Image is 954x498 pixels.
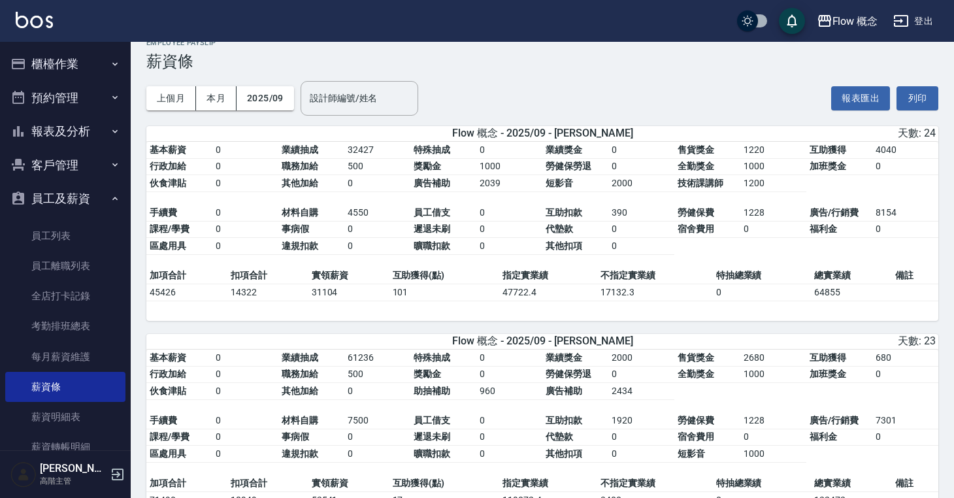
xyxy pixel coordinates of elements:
a: 員工列表 [5,221,125,251]
span: 助抽補助 [414,386,450,396]
button: 登出 [888,9,938,33]
span: Flow 概念 - 2025/09 - [PERSON_NAME] [452,335,633,348]
a: 員工離職列表 [5,251,125,281]
span: 職務加給 [282,369,318,379]
span: 加班獎金 [810,369,846,379]
td: 互助獲得(點) [389,267,500,284]
td: 0 [476,350,542,367]
td: 500 [344,366,410,383]
td: 0 [608,142,674,159]
td: 0 [713,284,811,301]
button: save [779,8,805,34]
span: 員工借支 [414,415,450,425]
td: 0 [344,175,410,192]
td: 0 [212,383,278,400]
button: 本月 [196,86,237,110]
span: 廣告補助 [414,178,450,188]
span: 伙食津貼 [150,178,186,188]
td: 特抽總業績 [713,475,811,492]
button: 預約管理 [5,81,125,115]
a: 全店打卡記錄 [5,281,125,311]
td: 0 [476,221,542,238]
span: 全勤獎金 [678,161,714,171]
span: 特殊抽成 [414,144,450,155]
td: 1228 [740,205,806,222]
span: 廣告/行銷費 [810,207,859,218]
td: 0 [476,142,542,159]
span: 材料自購 [282,415,318,425]
span: 獎勵金 [414,369,441,379]
td: 備註 [892,267,938,284]
span: 員工借支 [414,207,450,218]
span: 曠職扣款 [414,448,450,459]
td: 500 [344,158,410,175]
span: 勞健保費 [678,415,714,425]
td: 0 [212,238,278,255]
td: 0 [344,429,410,446]
span: 互助獲得 [810,144,846,155]
td: 2000 [608,350,674,367]
span: 其他扣項 [546,448,582,459]
span: 售貨獎金 [678,144,714,155]
span: 互助扣款 [546,207,582,218]
td: 390 [608,205,674,222]
span: 課程/學費 [150,431,189,442]
td: 指定實業績 [499,267,597,284]
td: 101 [389,284,500,301]
span: 遲退未刷 [414,431,450,442]
span: 區處用具 [150,448,186,459]
span: 全勤獎金 [678,369,714,379]
td: 0 [476,238,542,255]
button: 客戶管理 [5,148,125,182]
span: 基本薪資 [150,352,186,363]
td: 1000 [740,158,806,175]
td: 扣項合計 [227,267,308,284]
td: 0 [608,221,674,238]
a: 考勤排班總表 [5,311,125,341]
td: 0 [212,429,278,446]
span: 福利金 [810,431,837,442]
td: 0 [476,446,542,463]
td: 0 [344,383,410,400]
td: 7301 [872,412,938,429]
td: 4040 [872,142,938,159]
td: 0 [476,366,542,383]
h2: Employee Payslip [146,39,938,47]
span: 行政加給 [150,369,186,379]
td: 7500 [344,412,410,429]
span: 廣告補助 [546,386,582,396]
td: 0 [476,429,542,446]
td: 2000 [608,175,674,192]
td: 不指定實業績 [597,475,712,492]
td: 0 [344,446,410,463]
td: 0 [608,429,674,446]
td: 特抽總業績 [713,267,811,284]
td: 不指定實業績 [597,267,712,284]
td: 0 [212,158,278,175]
td: 0 [212,142,278,159]
h3: 薪資條 [146,52,938,71]
td: 1000 [476,158,542,175]
button: 報表及分析 [5,114,125,148]
td: 960 [476,383,542,400]
span: 獎勵金 [414,161,441,171]
span: 業績獎金 [546,144,582,155]
a: 薪資轉帳明細 [5,432,125,462]
td: 加項合計 [146,475,227,492]
td: 互助獲得(點) [389,475,500,492]
td: 實領薪資 [308,475,389,492]
span: 伙食津貼 [150,386,186,396]
button: 2025/09 [237,86,294,110]
td: 47722.4 [499,284,597,301]
td: 1000 [740,366,806,383]
td: 0 [872,221,938,238]
td: 31104 [308,284,389,301]
td: 0 [872,429,938,446]
span: 職務加給 [282,161,318,171]
td: 64855 [811,284,892,301]
a: 薪資條 [5,372,125,402]
table: a dense table [146,350,938,475]
td: 8154 [872,205,938,222]
span: 其他加給 [282,178,318,188]
p: 高階主管 [40,475,107,487]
